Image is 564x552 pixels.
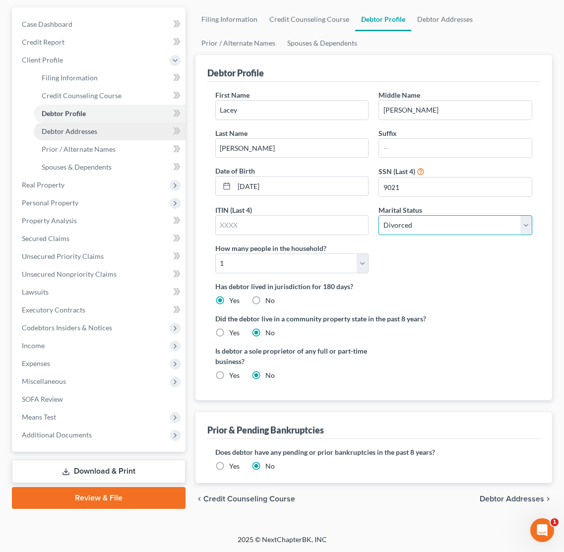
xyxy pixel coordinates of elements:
[215,243,326,253] label: How many people in the household?
[229,461,240,471] label: Yes
[378,90,420,100] label: Middle Name
[22,234,69,243] span: Secured Claims
[22,38,64,46] span: Credit Report
[215,281,532,292] label: Has debtor lived in jurisdiction for 180 days?
[263,7,355,31] a: Credit Counseling Course
[215,90,250,100] label: First Name
[22,430,92,439] span: Additional Documents
[544,495,552,503] i: chevron_right
[203,495,295,503] span: Credit Counseling Course
[12,487,186,509] a: Review & File
[216,101,369,120] input: --
[22,341,45,350] span: Income
[14,265,186,283] a: Unsecured Nonpriority Claims
[411,7,479,31] a: Debtor Addresses
[22,395,63,403] span: SOFA Review
[265,296,275,306] label: No
[42,145,116,153] span: Prior / Alternate Names
[14,390,186,408] a: SOFA Review
[22,252,104,260] span: Unsecured Priority Claims
[12,460,186,483] a: Download & Print
[379,101,532,120] input: M.I
[265,370,275,380] label: No
[22,288,49,296] span: Lawsuits
[265,328,275,338] label: No
[22,216,77,225] span: Property Analysis
[22,20,72,28] span: Case Dashboard
[14,301,186,319] a: Executory Contracts
[42,73,98,82] span: Filing Information
[207,424,324,436] div: Prior & Pending Bankruptcies
[22,56,63,64] span: Client Profile
[34,105,186,123] a: Debtor Profile
[215,313,532,324] label: Did the debtor live in a community property state in the past 8 years?
[480,495,544,503] span: Debtor Addresses
[207,67,264,79] div: Debtor Profile
[22,377,66,385] span: Miscellaneous
[195,7,263,31] a: Filing Information
[215,447,532,457] label: Does debtor have any pending or prior bankruptcies in the past 8 years?
[265,461,275,471] label: No
[22,306,85,314] span: Executory Contracts
[379,139,532,158] input: --
[14,212,186,230] a: Property Analysis
[195,495,203,503] i: chevron_left
[34,87,186,105] a: Credit Counseling Course
[42,163,112,171] span: Spouses & Dependents
[229,296,240,306] label: Yes
[14,33,186,51] a: Credit Report
[34,140,186,158] a: Prior / Alternate Names
[195,495,295,503] button: chevron_left Credit Counseling Course
[281,31,363,55] a: Spouses & Dependents
[42,127,97,135] span: Debtor Addresses
[34,69,186,87] a: Filing Information
[355,7,411,31] a: Debtor Profile
[215,205,252,215] label: ITIN (Last 4)
[14,247,186,265] a: Unsecured Priority Claims
[234,177,369,195] input: MM/DD/YYYY
[480,495,552,503] button: Debtor Addresses chevron_right
[22,359,50,368] span: Expenses
[14,283,186,301] a: Lawsuits
[215,346,369,367] label: Is debtor a sole proprietor of any full or part-time business?
[22,413,56,421] span: Means Test
[195,31,281,55] a: Prior / Alternate Names
[215,166,255,176] label: Date of Birth
[34,158,186,176] a: Spouses & Dependents
[229,328,240,338] label: Yes
[14,230,186,247] a: Secured Claims
[22,198,78,207] span: Personal Property
[229,370,240,380] label: Yes
[22,270,117,278] span: Unsecured Nonpriority Claims
[22,323,112,332] span: Codebtors Insiders & Notices
[378,128,397,138] label: Suffix
[14,15,186,33] a: Case Dashboard
[42,109,86,118] span: Debtor Profile
[215,128,248,138] label: Last Name
[551,518,559,526] span: 1
[42,91,122,100] span: Credit Counseling Course
[530,518,554,542] iframe: Intercom live chat
[22,181,64,189] span: Real Property
[216,216,369,235] input: XXXX
[216,139,369,158] input: --
[379,178,532,196] input: XXXX
[378,166,415,177] label: SSN (Last 4)
[378,205,422,215] label: Marital Status
[34,123,186,140] a: Debtor Addresses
